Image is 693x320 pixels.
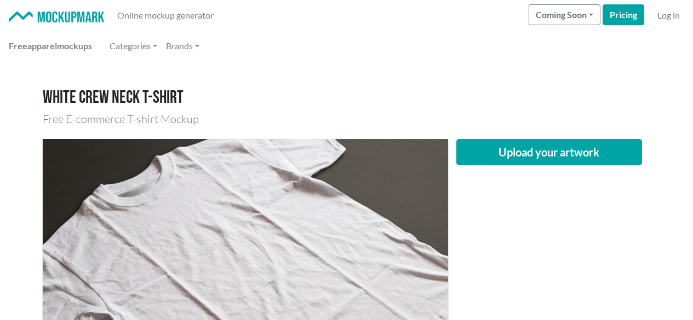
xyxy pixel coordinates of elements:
[162,35,204,57] a: Brands
[603,4,644,25] a: Pricing
[9,11,104,23] img: Mockup Mark
[27,40,57,51] span: apparel
[456,139,643,165] button: Upload your artwork
[4,35,96,57] a: Freeapparelmockups
[529,4,600,25] button: Coming Soon
[43,113,651,126] h3: Free E-commerce T-shirt Mockup
[105,35,162,57] a: Categories
[113,4,218,26] a: Online mockup generator
[653,4,684,26] a: Log in
[43,88,651,108] h1: White crew neck T-shirt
